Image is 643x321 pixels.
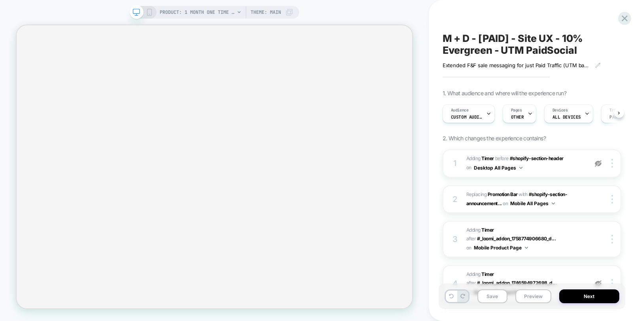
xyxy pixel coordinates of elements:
[481,271,494,277] b: Timer
[474,163,522,173] button: Desktop All Pages
[611,279,613,288] img: close
[477,280,556,286] span: #_loomi_addon_1746594972698_d...
[466,244,471,252] span: on
[503,199,508,208] span: on
[466,191,568,206] span: #shopify-section-announcement...
[611,159,613,168] img: close
[466,280,476,286] span: AFTER
[611,235,613,244] img: close
[495,155,509,161] span: BEFORE
[443,90,566,96] span: 1. What audience and where will the experience run?
[466,155,494,161] span: Adding
[595,280,602,287] img: eye
[519,167,522,169] img: down arrow
[481,227,494,233] b: Timer
[477,236,556,242] span: #_loomi_addon_1758774906680_d...
[451,114,483,120] span: Custom Audience
[466,227,494,233] span: Adding
[466,191,518,197] span: Replacing
[609,114,633,120] span: Page Load
[609,108,625,113] span: Trigger
[451,276,459,291] div: 4
[443,62,589,68] span: Extended F&F sale messaging for just Paid Traffic (UTM based targeting on key LPs)
[466,163,471,172] span: on
[451,232,459,246] div: 3
[466,236,476,242] span: AFTER
[552,202,555,204] img: down arrow
[510,198,555,208] button: Mobile All Pages
[443,135,546,142] span: 2. Which changes the experience contains?
[466,271,494,277] span: Adding
[477,289,507,303] button: Save
[443,32,621,56] span: M + D - [PAID] - Site UX - 10% Evergreen - UTM PaidSocial
[511,108,522,113] span: Pages
[481,155,494,161] b: Timer
[474,243,528,253] button: Mobile Product Page
[559,289,619,303] button: Next
[451,192,459,206] div: 2
[511,114,524,120] span: OTHER
[552,114,581,120] span: ALL DEVICES
[552,108,568,113] span: Devices
[515,289,551,303] button: Preview
[525,247,528,249] img: down arrow
[611,195,613,204] img: close
[451,108,469,113] span: Audience
[510,155,564,161] span: #shopify-section-header
[595,160,602,167] img: eye
[160,6,235,19] span: PRODUCT: 1 Month One Time Membership
[519,191,527,197] span: WITH
[451,156,459,170] div: 1
[251,6,281,19] span: Theme: MAIN
[488,191,518,197] b: Promotion Bar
